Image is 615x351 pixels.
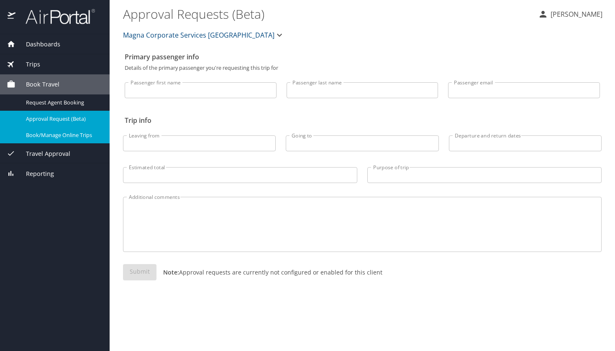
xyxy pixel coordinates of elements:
[123,29,274,41] span: Magna Corporate Services [GEOGRAPHIC_DATA]
[15,60,40,69] span: Trips
[120,27,288,43] button: Magna Corporate Services [GEOGRAPHIC_DATA]
[548,9,602,19] p: [PERSON_NAME]
[535,7,606,22] button: [PERSON_NAME]
[15,40,60,49] span: Dashboards
[125,65,600,71] p: Details of the primary passenger you're requesting this trip for
[15,80,59,89] span: Book Travel
[163,268,179,276] strong: Note:
[8,8,16,25] img: icon-airportal.png
[15,149,70,158] span: Travel Approval
[26,99,100,107] span: Request Agent Booking
[125,114,600,127] h2: Trip info
[125,50,600,64] h2: Primary passenger info
[123,1,531,27] h1: Approval Requests (Beta)
[16,8,95,25] img: airportal-logo.png
[156,268,382,277] p: Approval requests are currently not configured or enabled for this client
[15,169,54,178] span: Reporting
[26,115,100,123] span: Approval Request (Beta)
[26,131,100,139] span: Book/Manage Online Trips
